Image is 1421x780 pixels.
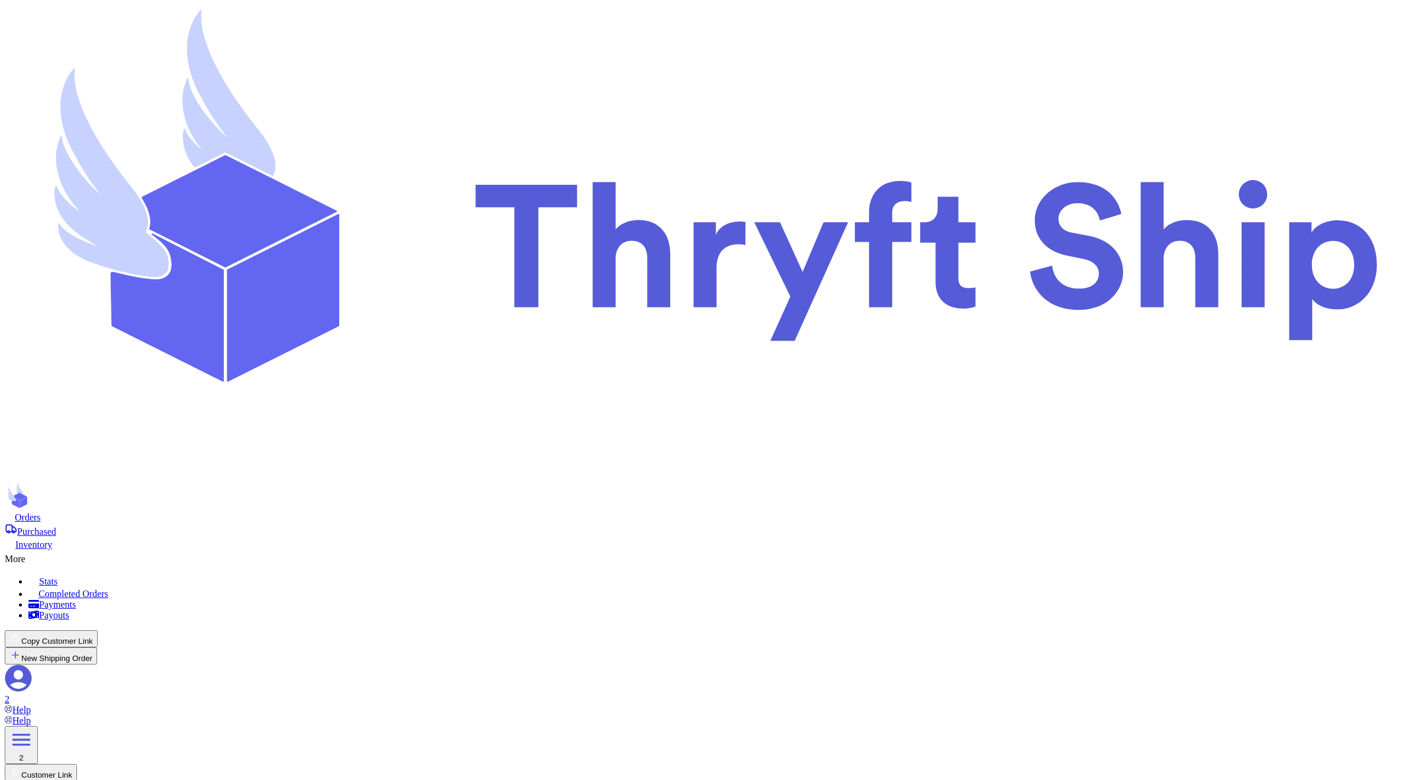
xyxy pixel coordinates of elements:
a: Inventory [5,537,1416,550]
span: Purchased [17,527,56,537]
span: Payouts [39,610,69,620]
button: Copy Customer Link [5,630,98,647]
div: 2 [9,753,33,762]
span: Help [12,705,31,715]
a: 2 [5,665,1416,705]
button: New Shipping Order [5,647,97,665]
span: Payments [39,599,76,609]
a: Payments [28,599,1416,610]
div: More [5,550,1416,564]
span: Inventory [15,540,52,550]
a: Stats [28,574,1416,587]
span: Orders [15,512,41,522]
a: Orders [5,511,1416,523]
a: Completed Orders [28,587,1416,599]
span: Stats [39,576,57,586]
button: 2 [5,726,38,764]
a: Payouts [28,610,1416,621]
span: Help [12,715,31,726]
a: Purchased [5,523,1416,537]
div: 2 [5,694,1416,705]
a: Help [5,715,31,726]
span: Completed Orders [38,589,108,599]
a: Help [5,705,31,715]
